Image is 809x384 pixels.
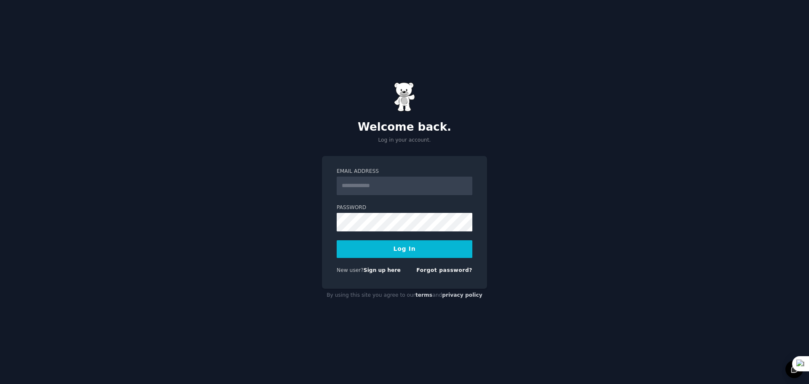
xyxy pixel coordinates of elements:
label: Password [337,204,472,212]
button: Log In [337,240,472,258]
a: Sign up here [364,267,401,273]
a: terms [415,292,432,298]
h2: Welcome back. [322,121,487,134]
img: Gummy Bear [394,82,415,112]
p: Log in your account. [322,137,487,144]
a: privacy policy [442,292,482,298]
a: Forgot password? [416,267,472,273]
label: Email Address [337,168,472,175]
div: By using this site you agree to our and [322,289,487,302]
span: New user? [337,267,364,273]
